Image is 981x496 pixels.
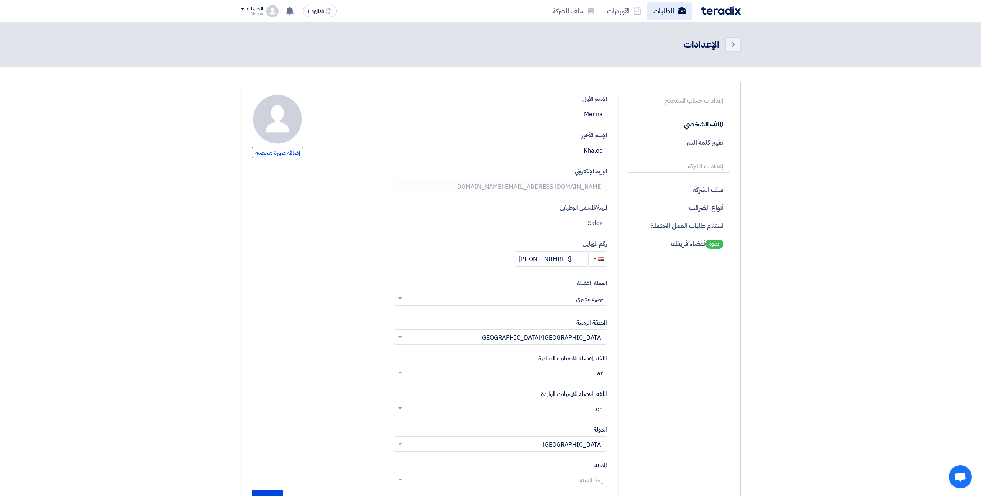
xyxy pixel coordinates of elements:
[628,160,729,173] p: إعدادات الشركة
[628,115,729,133] p: الملف الشخصي
[394,131,607,140] label: الإسم الأخير
[394,204,607,212] label: المهنة/المسمى الوظيفي
[538,354,607,363] label: اللغة المفضلة للايميلات الصادرة
[628,217,729,235] p: استلام طلبات العمل المحتملة
[701,6,741,15] img: Teradix logo
[628,181,729,199] p: ملف الشركه
[546,2,601,20] a: ملف الشركة
[394,143,607,158] input: أدخل إسمك الأخير من هنا
[576,318,607,327] label: المنطقة الزمنية
[949,465,972,488] a: Open chat
[394,215,607,230] input: أدخل مهنتك هنا
[594,461,607,470] label: المدينة
[394,279,607,288] label: العملة المفضلة
[541,389,607,399] label: اللغة المفضله للايميلات الواردة
[594,425,607,434] label: الدولة
[515,251,588,267] input: أدخل رقم الموبايل
[241,12,263,16] div: Menna
[628,199,729,217] p: أنواع الضرائب
[266,5,279,17] img: profile_test.png
[601,2,647,20] a: الأوردرات
[705,240,723,249] span: دعوة
[247,6,263,12] div: الحساب
[252,147,303,158] span: إضافة صورة شخصية
[628,235,729,253] p: أعضاء فريقك
[394,95,607,103] label: الإسم الأول
[394,167,607,176] label: البريد الإلكتروني
[628,133,729,151] p: تغيير كلمة السر
[628,95,729,107] p: إعدادات حساب المستخدم
[394,240,607,248] label: رقم الموبايل
[394,107,607,122] input: أدخل إسمك الأول
[308,9,324,14] span: English
[303,5,337,17] button: English
[394,179,607,194] input: أدخل بريدك الإلكتروني
[647,2,692,20] a: الطلبات
[684,38,719,51] div: الإعدادات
